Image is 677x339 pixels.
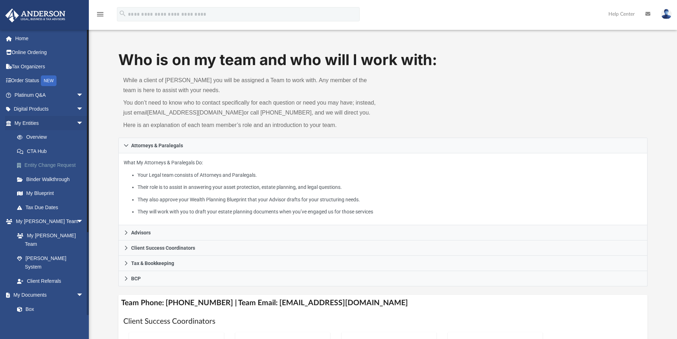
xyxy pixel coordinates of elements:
[10,144,94,158] a: CTA Hub
[5,74,94,88] a: Order StatusNEW
[118,271,648,286] a: BCP
[138,195,642,204] li: They also approve your Wealth Planning Blueprint that your Advisor drafts for your structuring ne...
[118,153,648,226] div: Attorneys & Paralegals
[5,288,91,302] a: My Documentsarrow_drop_down
[5,102,94,116] a: Digital Productsarrow_drop_down
[118,256,648,271] a: Tax & Bookkeeping
[5,116,94,130] a: My Entitiesarrow_drop_down
[10,130,94,144] a: Overview
[131,276,141,281] span: BCP
[5,31,94,46] a: Home
[124,158,643,216] p: What My Attorneys & Paralegals Do:
[661,9,672,19] img: User Pic
[76,116,91,131] span: arrow_drop_down
[5,88,94,102] a: Platinum Q&Aarrow_drop_down
[10,200,94,214] a: Tax Due Dates
[138,207,642,216] li: They will work with you to draft your estate planning documents when you’ve engaged us for those ...
[5,46,94,60] a: Online Ordering
[147,110,243,116] a: [EMAIL_ADDRESS][DOMAIN_NAME]
[76,288,91,303] span: arrow_drop_down
[3,9,68,22] img: Anderson Advisors Platinum Portal
[96,10,104,18] i: menu
[10,172,94,186] a: Binder Walkthrough
[76,214,91,229] span: arrow_drop_down
[131,261,174,266] span: Tax & Bookkeeping
[41,75,57,86] div: NEW
[138,171,642,180] li: Your Legal team consists of Attorneys and Paralegals.
[5,59,94,74] a: Tax Organizers
[118,49,648,70] h1: Who is on my team and who will I work with:
[10,158,94,173] a: Entity Change Request
[131,143,183,148] span: Attorneys & Paralegals
[123,98,378,118] p: You don’t need to know who to contact specifically for each question or need you may have; instea...
[138,183,642,192] li: Their role is to assist in answering your asset protection, estate planning, and legal questions.
[76,102,91,117] span: arrow_drop_down
[123,75,378,95] p: While a client of [PERSON_NAME] you will be assigned a Team to work with. Any member of the team ...
[131,230,151,235] span: Advisors
[5,214,91,229] a: My [PERSON_NAME] Teamarrow_drop_down
[76,88,91,102] span: arrow_drop_down
[118,240,648,256] a: Client Success Coordinators
[118,295,648,311] h4: Team Phone: [PHONE_NUMBER] | Team Email: [EMAIL_ADDRESS][DOMAIN_NAME]
[10,302,87,316] a: Box
[118,225,648,240] a: Advisors
[123,120,378,130] p: Here is an explanation of each team member’s role and an introduction to your team.
[10,274,91,288] a: Client Referrals
[131,245,195,250] span: Client Success Coordinators
[118,138,648,153] a: Attorneys & Paralegals
[10,186,91,201] a: My Blueprint
[123,316,643,327] h1: Client Success Coordinators
[96,14,104,18] a: menu
[10,251,91,274] a: [PERSON_NAME] System
[119,10,127,17] i: search
[10,228,87,251] a: My [PERSON_NAME] Team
